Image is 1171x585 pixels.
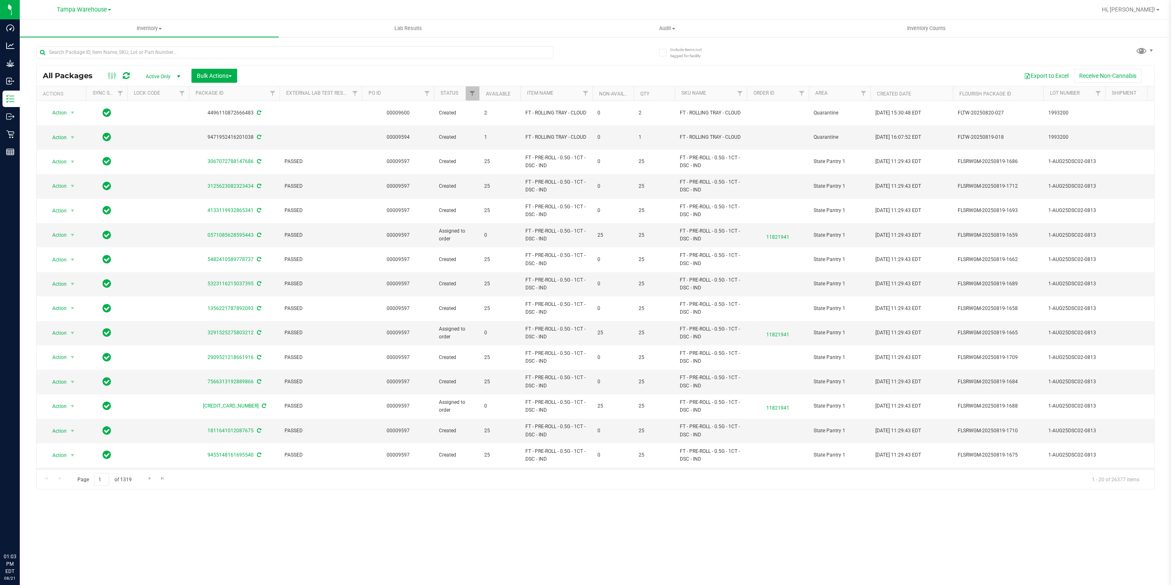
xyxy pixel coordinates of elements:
span: Sync from Compliance System [256,330,261,336]
span: select [68,180,78,192]
a: 00009597 [387,403,410,409]
a: 1356221787892093 [208,305,254,311]
a: Filter [266,86,280,100]
span: [DATE] 11:29:43 EDT [875,378,921,386]
span: 1-AUG25DSC02-0813 [1048,182,1100,190]
span: 1-AUG25DSC02-0813 [1048,354,1100,361]
span: 0 [597,280,629,288]
span: 25 [639,158,670,165]
a: SKU Name [681,90,706,96]
span: 0 [597,378,629,386]
a: Lab Results [279,20,538,37]
span: 1-AUG25DSC02-0813 [1048,378,1100,386]
span: In Sync [103,254,111,265]
a: 1811641012087675 [208,428,254,434]
span: FT - PRE-ROLL - 0.5G - 1CT - DSC - IND [680,154,742,170]
a: 00009597 [387,452,410,458]
span: FLTW-20250819-018 [958,133,1038,141]
span: FT - PRE-ROLL - 0.5G - 1CT - DSC - IND [680,203,742,219]
span: In Sync [103,376,111,387]
span: FLSRWGM-20250819-1665 [958,329,1038,337]
a: Non-Available [599,91,636,97]
span: FLSRWGM-20250819-1693 [958,207,1038,214]
a: 00009597 [387,183,410,189]
span: PASSED [285,207,357,214]
a: 00009597 [387,305,410,311]
span: Action [45,327,67,339]
span: [DATE] 11:29:43 EDT [875,207,921,214]
a: Filter [857,86,870,100]
span: 25 [639,207,670,214]
a: 00009597 [387,330,410,336]
a: [CREDIT_CARD_NUMBER] [203,403,259,409]
a: Area [815,90,828,96]
span: 1-AUG25DSC02-0813 [1048,329,1100,337]
span: Sync from Compliance System [256,134,261,140]
a: Lock Code [134,90,160,96]
span: Action [45,352,67,363]
span: State Pantry 1 [814,158,865,165]
span: 1-AUG25DSC02-0813 [1048,402,1100,410]
span: PASSED [285,427,357,435]
span: FT - PRE-ROLL - 0.5G - 1CT - DSC - IND [680,447,742,463]
span: 11821941 [752,327,804,339]
span: Audit [538,25,796,32]
a: Filter [579,86,592,100]
span: select [68,352,78,363]
a: Lot Number [1050,90,1080,96]
span: PASSED [285,378,357,386]
input: 1 [94,473,109,486]
span: Action [45,376,67,388]
a: 00009597 [387,256,410,262]
span: 1 [484,133,516,141]
span: FT - PRE-ROLL - 0.5G - 1CT - DSC - IND [525,374,588,389]
span: In Sync [103,400,111,412]
span: 1-AUG25DSC02-0813 [1048,207,1100,214]
span: 1993200 [1048,133,1100,141]
a: Created Date [877,91,911,97]
span: select [68,132,78,143]
span: 2 [484,109,516,117]
span: 25 [639,305,670,312]
span: Created [439,354,474,361]
span: 25 [639,402,670,410]
span: 0 [597,109,629,117]
span: Assigned to order [439,325,474,341]
span: FT - PRE-ROLL - 0.5G - 1CT - DSC - IND [680,178,742,194]
span: Sync from Compliance System [256,232,261,238]
span: PASSED [285,402,357,410]
span: FLSRWGM-20250819-1688 [958,402,1038,410]
a: 00009600 [387,110,410,116]
span: Action [45,303,67,314]
span: Sync from Compliance System [256,305,261,311]
span: FT - PRE-ROLL - 0.5G - 1CT - DSC - IND [680,423,742,438]
span: Sync from Compliance System [256,207,261,213]
span: Created [439,280,474,288]
a: Audit [538,20,797,37]
span: FT - PRE-ROLL - 0.5G - 1CT - DSC - IND [680,301,742,316]
span: Inventory Counts [896,25,957,32]
a: Filter [1092,86,1105,100]
span: Action [45,229,67,241]
span: FT - PRE-ROLL - 0.5G - 1CT - DSC - IND [525,252,588,267]
span: 25 [484,280,516,288]
span: In Sync [103,352,111,363]
input: Search Package ID, Item Name, SKU, Lot or Part Number... [36,46,553,58]
span: 25 [597,231,629,239]
span: 25 [484,182,516,190]
span: 0 [597,427,629,435]
span: FT - PRE-ROLL - 0.5G - 1CT - DSC - IND [525,227,588,243]
span: 25 [484,378,516,386]
a: 3291525275803212 [208,330,254,336]
a: Filter [420,86,434,100]
span: 1-AUG25DSC02-0813 [1048,158,1100,165]
div: 4496110872666483 [188,109,281,117]
span: Created [439,305,474,312]
span: FLSRWGM-20250819-1684 [958,378,1038,386]
span: select [68,303,78,314]
span: Action [45,401,67,412]
a: Inventory [20,20,279,37]
span: Created [439,207,474,214]
span: State Pantry 1 [814,329,865,337]
span: [DATE] 11:29:43 EDT [875,402,921,410]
